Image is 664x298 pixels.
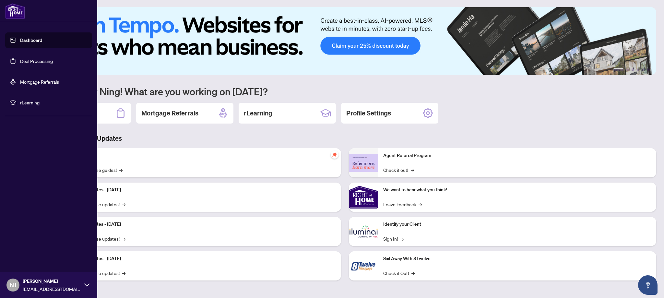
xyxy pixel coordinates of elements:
[383,186,651,194] p: We want to hear what you think!
[34,7,656,75] img: Slide 0
[349,217,378,246] img: Identify your Client
[419,201,422,208] span: →
[346,109,391,118] h2: Profile Settings
[34,85,656,98] h1: Welcome back Ning! What are you working on [DATE]?
[68,152,336,159] p: Self-Help
[626,68,629,71] button: 2
[119,166,123,173] span: →
[642,68,645,71] button: 5
[349,183,378,212] img: We want to hear what you think!
[20,79,59,85] a: Mortgage Referrals
[613,68,624,71] button: 1
[20,99,88,106] span: rLearning
[383,221,651,228] p: Identify your Client
[5,3,25,19] img: logo
[349,154,378,172] img: Agent Referral Program
[34,134,656,143] h3: Brokerage & Industry Updates
[637,68,639,71] button: 4
[383,152,651,159] p: Agent Referral Program
[23,285,81,292] span: [EMAIL_ADDRESS][DOMAIN_NAME]
[141,109,198,118] h2: Mortgage Referrals
[383,201,422,208] a: Leave Feedback→
[68,221,336,228] p: Platform Updates - [DATE]
[331,151,338,159] span: pushpin
[647,68,650,71] button: 6
[383,269,415,277] a: Check it Out!→
[68,255,336,262] p: Platform Updates - [DATE]
[349,251,378,280] img: Sail Away With 8Twelve
[20,37,42,43] a: Dashboard
[383,255,651,262] p: Sail Away With 8Twelve
[122,269,125,277] span: →
[122,201,125,208] span: →
[122,235,125,242] span: →
[10,280,16,290] span: NJ
[383,166,414,173] a: Check it out!→
[411,166,414,173] span: →
[383,235,404,242] a: Sign In!→
[20,58,53,64] a: Deal Processing
[68,186,336,194] p: Platform Updates - [DATE]
[244,109,272,118] h2: rLearning
[632,68,634,71] button: 3
[411,269,415,277] span: →
[638,275,658,295] button: Open asap
[23,278,81,285] span: [PERSON_NAME]
[400,235,404,242] span: →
